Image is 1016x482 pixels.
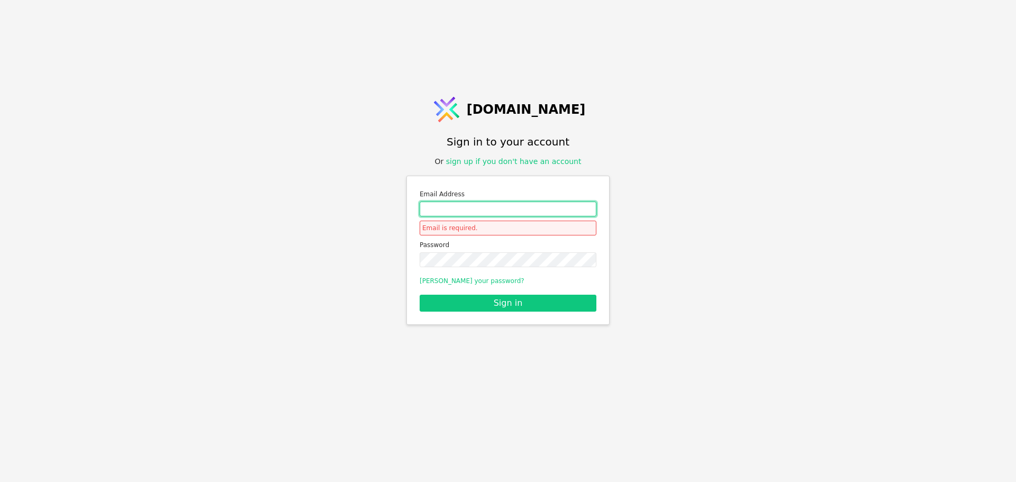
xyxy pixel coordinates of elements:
a: [PERSON_NAME] your password? [420,277,524,285]
span: [DOMAIN_NAME] [467,100,586,119]
label: Password [420,240,596,250]
input: Email address [420,202,596,216]
div: Or [435,156,582,167]
a: sign up if you don't have an account [446,157,582,166]
input: Password [420,252,596,267]
button: Sign in [420,295,596,312]
a: [DOMAIN_NAME] [431,94,586,125]
h1: Sign in to your account [447,134,569,150]
div: Email is required. [420,221,596,235]
label: Email Address [420,189,596,199]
